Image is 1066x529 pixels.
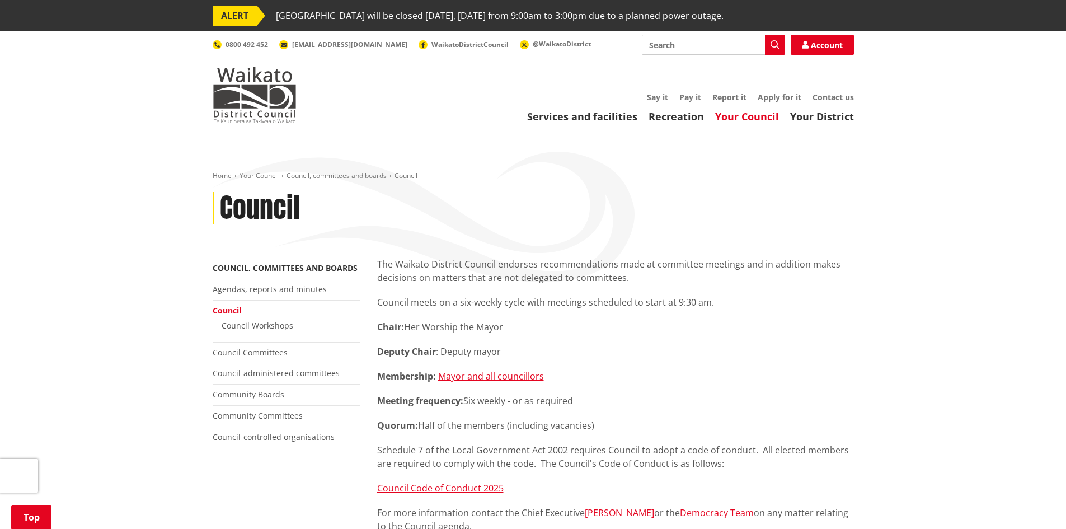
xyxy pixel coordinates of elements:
a: [EMAIL_ADDRESS][DOMAIN_NAME] [279,40,407,49]
a: Council Code of Conduct 2025 [377,482,504,494]
a: Your District [790,110,854,123]
span: [GEOGRAPHIC_DATA] will be closed [DATE], [DATE] from 9:00am to 3:00pm due to a planned power outage. [276,6,724,26]
span: Council [395,171,417,180]
h1: Council [220,192,300,224]
a: Contact us [813,92,854,102]
a: WaikatoDistrictCouncil [419,40,509,49]
span: [EMAIL_ADDRESS][DOMAIN_NAME] [292,40,407,49]
p: Her Worship the Mayor [377,320,854,334]
a: Account [791,35,854,55]
p: Half of the members (including vacancies) [377,419,854,432]
a: Agendas, reports and minutes [213,284,327,294]
a: Council [213,305,241,316]
a: Report it [712,92,746,102]
a: Council, committees and boards [213,263,358,273]
strong: Deputy Chair [377,345,436,358]
a: Apply for it [758,92,801,102]
p: Council meets on a six-weekly cycle with meetings scheduled to start at 9:30 am. [377,296,854,309]
p: : Deputy mayor [377,345,854,358]
a: 0800 492 452 [213,40,268,49]
span: @WaikatoDistrict [533,39,591,49]
a: Your Council [240,171,279,180]
strong: Chair: [377,321,404,333]
strong: Quorum: [377,419,418,432]
span: 0800 492 452 [226,40,268,49]
a: Community Committees [213,410,303,421]
a: [PERSON_NAME] [585,507,654,519]
a: Council Workshops [222,320,293,331]
a: Recreation [649,110,704,123]
a: Community Boards [213,389,284,400]
a: Council Committees [213,347,288,358]
a: Mayor and all councillors [438,370,544,382]
a: Your Council [715,110,779,123]
a: Council-administered committees [213,368,340,378]
img: Waikato District Council - Te Kaunihera aa Takiwaa o Waikato [213,67,297,123]
a: Council-controlled organisations [213,432,335,442]
a: Council, committees and boards [287,171,387,180]
p: Six weekly - or as required [377,394,854,408]
input: Search input [642,35,785,55]
a: Democracy Team [680,507,754,519]
a: Pay it [679,92,701,102]
span: ALERT [213,6,257,26]
p: Schedule 7 of the Local Government Act 2002 requires Council to adopt a code of conduct. All elec... [377,443,854,470]
strong: Meeting frequency: [377,395,463,407]
nav: breadcrumb [213,171,854,181]
a: Say it [647,92,668,102]
p: The Waikato District Council endorses recommendations made at committee meetings and in addition ... [377,258,854,284]
a: Home [213,171,232,180]
strong: Membership: [377,370,436,382]
a: Top [11,505,51,529]
a: @WaikatoDistrict [520,39,591,49]
span: WaikatoDistrictCouncil [431,40,509,49]
a: Services and facilities [527,110,637,123]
